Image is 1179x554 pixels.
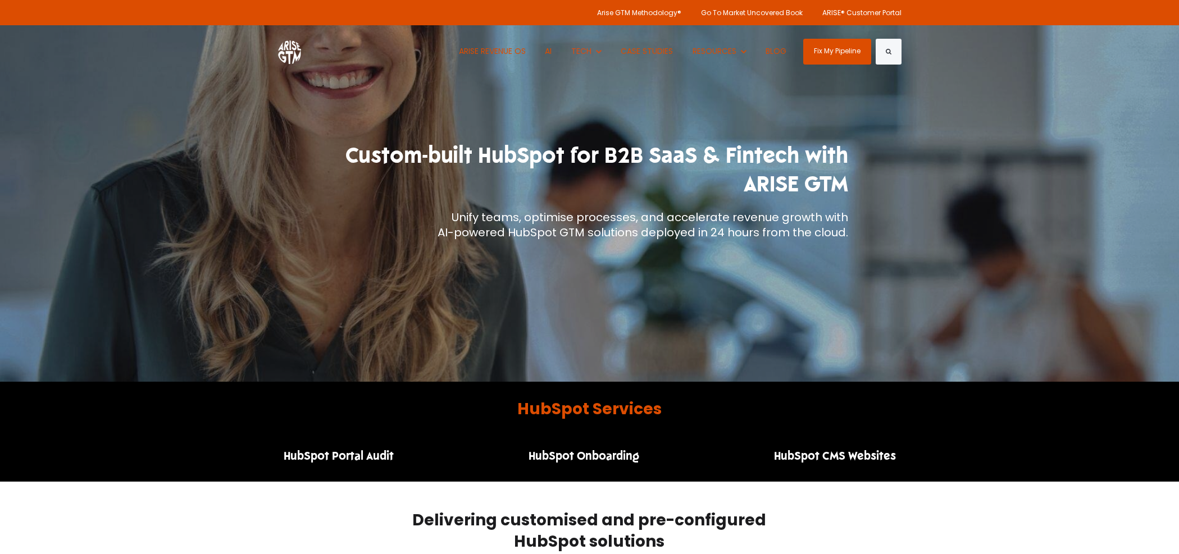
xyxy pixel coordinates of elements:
button: Show submenu for TECH TECH [563,25,609,77]
button: Show submenu for RESOURCES RESOURCES [684,25,754,77]
div: Navigation Menu [278,447,902,465]
a: HubSpot Portal Audit [278,451,399,466]
h2: HubSpot Services [278,399,902,420]
a: Fix My Pipeline [803,39,871,65]
h2: Delivering customised and pre-configured HubSpot solutions [107,510,1072,552]
nav: Desktop navigation [450,25,795,77]
h1: Custom-built HubSpot for B2B SaaS & Fintech with ARISE GTM [331,141,848,199]
a: CASE STUDIES [613,25,682,77]
span: TECH [571,45,591,57]
a: HubSpot Onboarding [523,451,645,466]
button: Search [876,39,902,65]
a: ARISE REVENUE OS [450,25,534,77]
a: HubSpot CMS Websites [768,451,902,466]
a: BLOG [758,25,795,77]
p: Unify teams, optimise processes, and accelerate revenue growth with AI-powered HubSpot GTM soluti... [331,210,848,240]
span: RESOURCES [693,45,736,57]
span: Show submenu for TECH [571,45,572,46]
img: ARISE GTM logo (1) white [278,39,301,64]
a: AI [537,25,561,77]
